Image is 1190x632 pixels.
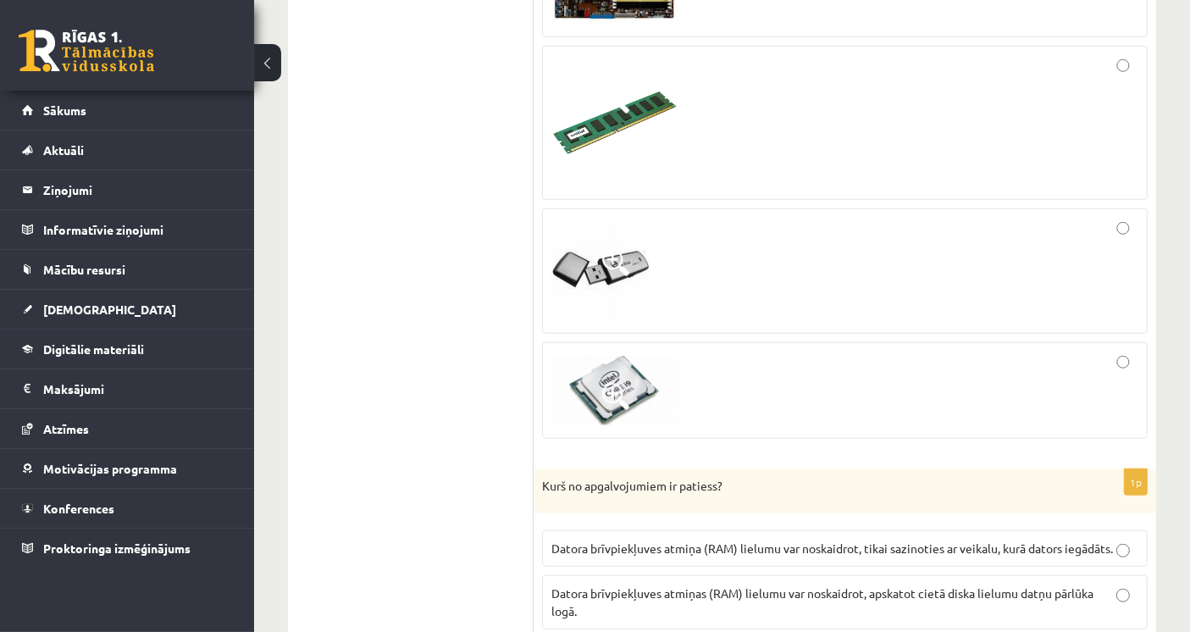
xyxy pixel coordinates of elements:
[43,142,84,158] span: Aktuāli
[43,421,89,436] span: Atzīmes
[22,409,233,448] a: Atzīmes
[43,501,114,516] span: Konferences
[43,541,191,556] span: Proktoringa izmēģinājums
[43,302,176,317] span: [DEMOGRAPHIC_DATA]
[22,130,233,169] a: Aktuāli
[1116,544,1130,557] input: Datora brīvpiekļuves atmiņa (RAM) lielumu var noskaidrot, tikai sazinoties ar veikalu, kurā dator...
[19,30,154,72] a: Rīgas 1. Tālmācības vidusskola
[551,541,1113,556] span: Datora brīvpiekļuves atmiņa (RAM) lielumu var noskaidrot, tikai sazinoties ar veikalu, kurā dator...
[43,369,233,408] legend: Maksājumi
[22,91,233,130] a: Sākums
[43,170,233,209] legend: Ziņojumi
[542,478,1063,495] p: Kurš no apgalvojumiem ir patiess?
[1124,468,1148,496] p: 1p
[43,103,86,118] span: Sākums
[551,356,678,426] img: 4.jpg
[22,330,233,369] a: Digitālie materiāli
[22,250,233,289] a: Mācību resursi
[551,585,1093,618] span: Datora brīvpiekļuves atmiņas (RAM) lielumu var noskaidrot, apskatot cietā diska lielumu datņu pār...
[22,489,233,528] a: Konferences
[22,170,233,209] a: Ziņojumi
[22,529,233,568] a: Proktoringa izmēģinājums
[1116,589,1130,602] input: Datora brīvpiekļuves atmiņas (RAM) lielumu var noskaidrot, apskatot cietā diska lielumu datņu pār...
[43,262,125,277] span: Mācību resursi
[22,369,233,408] a: Maksājumi
[22,210,233,249] a: Informatīvie ziņojumi
[22,449,233,488] a: Motivācijas programma
[43,461,177,476] span: Motivācijas programma
[22,290,233,329] a: [DEMOGRAPHIC_DATA]
[551,222,650,320] img: 3.jpg
[43,210,233,249] legend: Informatīvie ziņojumi
[551,59,678,186] img: 2.jpg
[43,341,144,357] span: Digitālie materiāli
